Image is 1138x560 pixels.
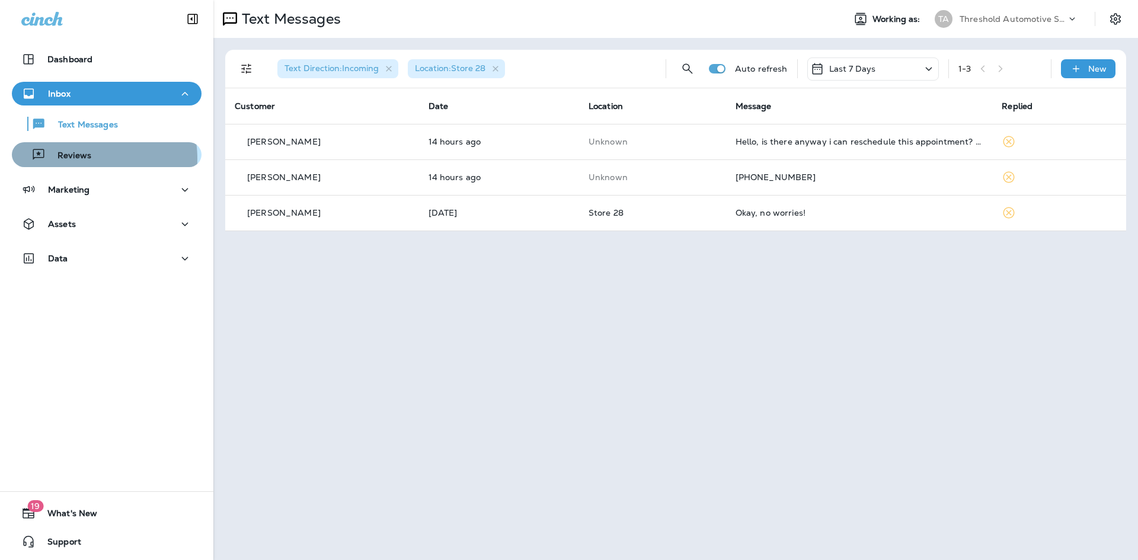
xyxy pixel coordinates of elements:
button: Data [12,247,202,270]
button: 19What's New [12,501,202,525]
span: Text Direction : Incoming [284,63,379,73]
div: Hello, is there anyway i can reschedule this appointment? Something came up [736,137,983,146]
p: Marketing [48,185,89,194]
div: 1 - 3 [958,64,971,73]
button: Inbox [12,82,202,105]
div: Okay, no worries! [736,208,983,217]
span: Location : Store 28 [415,63,485,73]
button: Settings [1105,8,1126,30]
p: Aug 29, 2025 09:55 AM [429,208,570,217]
span: Working as: [872,14,923,24]
div: TA [935,10,952,28]
button: Reviews [12,142,202,167]
p: Sep 3, 2025 08:13 PM [429,137,570,146]
p: [PERSON_NAME] [247,172,321,182]
button: Collapse Sidebar [176,7,209,31]
p: Assets [48,219,76,229]
p: Text Messages [237,10,341,28]
div: Location:Store 28 [408,59,505,78]
span: Replied [1002,101,1032,111]
button: Assets [12,212,202,236]
span: Date [429,101,449,111]
span: What's New [36,508,97,523]
p: Data [48,254,68,263]
p: Last 7 Days [829,64,876,73]
p: This customer does not have a last location and the phone number they messaged is not assigned to... [589,172,717,182]
p: Inbox [48,89,71,98]
p: Reviews [46,151,91,162]
p: New [1088,64,1107,73]
p: This customer does not have a last location and the phone number they messaged is not assigned to... [589,137,717,146]
button: Dashboard [12,47,202,71]
p: Dashboard [47,55,92,64]
span: Message [736,101,772,111]
button: Search Messages [676,57,699,81]
span: 19 [27,500,43,512]
p: Threshold Automotive Service dba Grease Monkey [960,14,1066,24]
p: [PERSON_NAME] [247,208,321,217]
button: Filters [235,57,258,81]
span: Store 28 [589,207,624,218]
p: Auto refresh [735,64,788,73]
p: Text Messages [46,120,118,131]
span: Location [589,101,623,111]
div: Text Direction:Incoming [277,59,398,78]
p: Sep 3, 2025 08:06 PM [429,172,570,182]
span: Support [36,537,81,551]
button: Marketing [12,178,202,201]
button: Support [12,530,202,553]
p: [PERSON_NAME] [247,137,321,146]
span: Customer [235,101,275,111]
button: Text Messages [12,111,202,136]
div: 208-858-5823 [736,172,983,182]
